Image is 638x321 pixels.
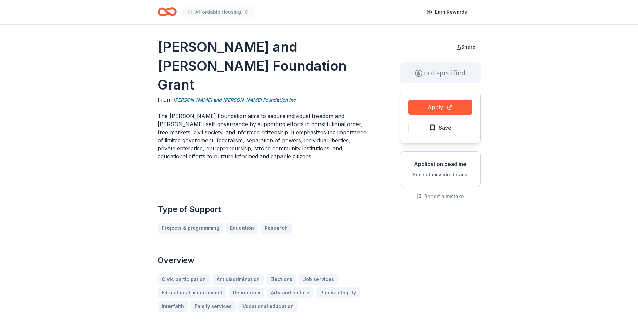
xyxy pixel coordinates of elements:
[158,38,368,94] h1: [PERSON_NAME] and [PERSON_NAME] Foundation Grant
[158,204,368,215] h2: Type of Support
[158,223,223,234] a: Projects & programming
[413,171,467,179] button: See submission details
[439,123,451,132] span: Save
[461,44,475,50] span: Share
[158,4,177,20] a: Home
[416,192,464,201] button: Report a mistake
[408,100,472,115] button: Apply
[182,5,255,19] button: Affordable Housing
[195,8,241,16] span: Affordable Housing
[400,62,481,83] div: not specified
[173,96,296,104] a: [PERSON_NAME] and [PERSON_NAME] Foundation Inc
[261,223,292,234] a: Research
[451,40,481,54] button: Share
[423,6,471,18] a: Earn Rewards
[158,96,368,104] div: From
[408,120,472,135] button: Save
[158,112,368,160] p: The [PERSON_NAME] Foundation aims to secure individual freedom and [PERSON_NAME] self-governance ...
[406,160,475,168] div: Application deadline
[226,223,258,234] a: Education
[158,255,368,266] h2: Overview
